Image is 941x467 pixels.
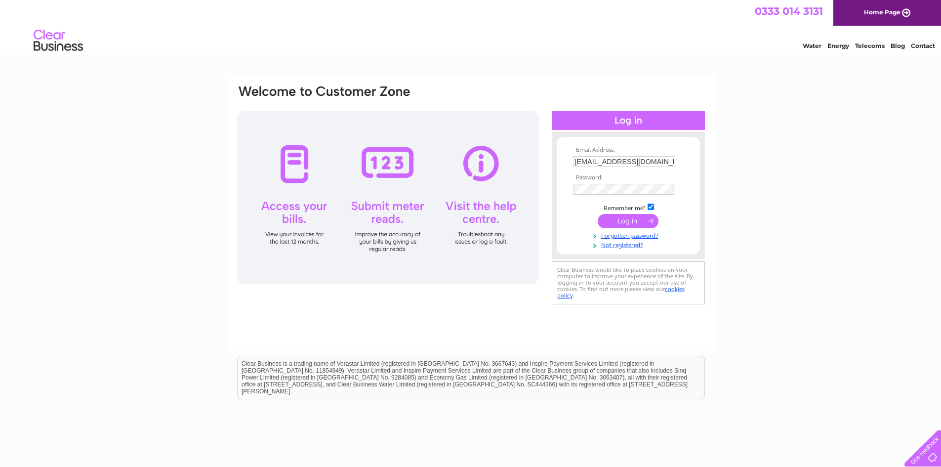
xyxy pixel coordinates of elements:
[911,42,935,49] a: Contact
[827,42,849,49] a: Energy
[855,42,885,49] a: Telecoms
[598,214,658,228] input: Submit
[557,286,685,299] a: cookies policy
[33,26,83,56] img: logo.png
[571,202,686,212] td: Remember me?
[803,42,821,49] a: Water
[573,240,686,249] a: Not registered?
[573,230,686,240] a: Forgotten password?
[571,147,686,154] th: Email Address:
[238,5,704,48] div: Clear Business is a trading name of Verastar Limited (registered in [GEOGRAPHIC_DATA] No. 3667643...
[552,261,705,304] div: Clear Business would like to place cookies on your computer to improve your experience of the sit...
[891,42,905,49] a: Blog
[755,5,823,17] a: 0333 014 3131
[571,174,686,181] th: Password:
